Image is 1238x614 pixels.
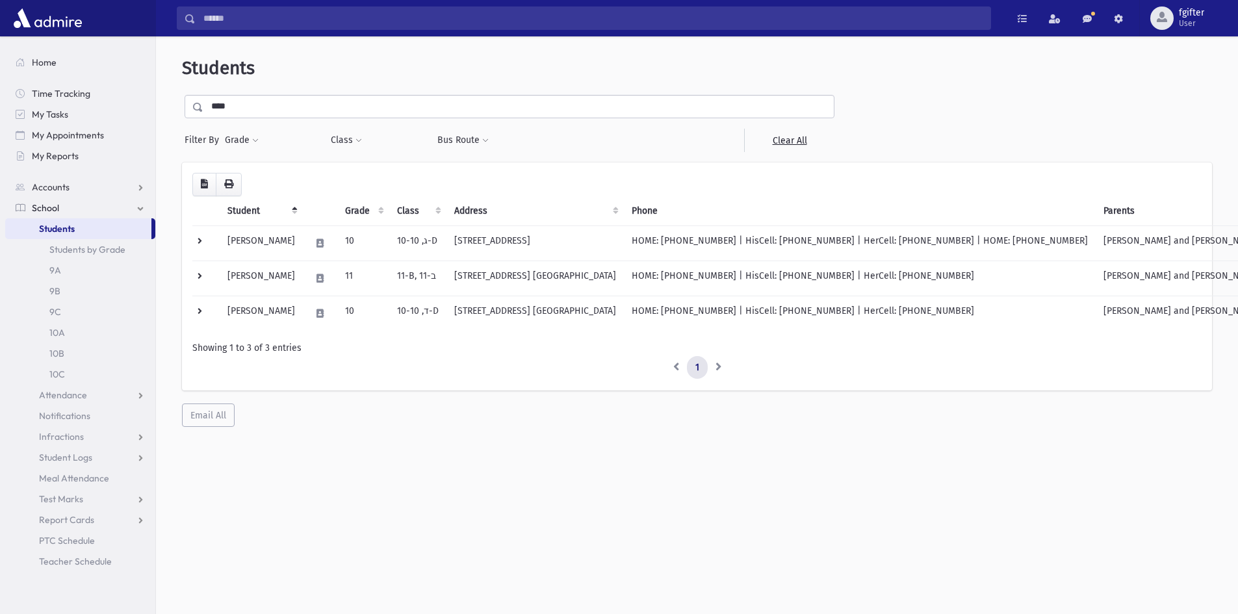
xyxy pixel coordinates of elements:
[389,261,446,296] td: 11-B, 11-ב
[5,104,155,125] a: My Tasks
[220,196,303,226] th: Student: activate to sort column descending
[337,261,389,296] td: 11
[5,260,155,281] a: 9A
[39,493,83,505] span: Test Marks
[216,173,242,196] button: Print
[5,177,155,198] a: Accounts
[39,556,112,567] span: Teacher Schedule
[5,52,155,73] a: Home
[5,301,155,322] a: 9C
[185,133,224,147] span: Filter By
[624,296,1096,331] td: HOME: [PHONE_NUMBER] | HisCell: [PHONE_NUMBER] | HerCell: [PHONE_NUMBER]
[5,468,155,489] a: Meal Attendance
[5,405,155,426] a: Notifications
[389,296,446,331] td: 10-ד, 10-D
[5,343,155,364] a: 10B
[446,296,624,331] td: [STREET_ADDRESS] [GEOGRAPHIC_DATA]
[32,57,57,68] span: Home
[220,296,303,331] td: [PERSON_NAME]
[192,173,216,196] button: CSV
[337,296,389,331] td: 10
[330,129,363,152] button: Class
[182,403,235,427] button: Email All
[32,88,90,99] span: Time Tracking
[389,225,446,261] td: 10-ג, 10-D
[32,109,68,120] span: My Tasks
[5,146,155,166] a: My Reports
[5,239,155,260] a: Students by Grade
[1179,18,1204,29] span: User
[624,261,1096,296] td: HOME: [PHONE_NUMBER] | HisCell: [PHONE_NUMBER] | HerCell: [PHONE_NUMBER]
[5,385,155,405] a: Attendance
[446,225,624,261] td: [STREET_ADDRESS]
[39,389,87,401] span: Attendance
[5,447,155,468] a: Student Logs
[5,489,155,509] a: Test Marks
[437,129,489,152] button: Bus Route
[5,426,155,447] a: Infractions
[39,452,92,463] span: Student Logs
[5,509,155,530] a: Report Cards
[5,83,155,104] a: Time Tracking
[5,530,155,551] a: PTC Schedule
[39,535,95,546] span: PTC Schedule
[5,218,151,239] a: Students
[687,356,708,379] a: 1
[337,225,389,261] td: 10
[32,181,70,193] span: Accounts
[624,225,1096,261] td: HOME: [PHONE_NUMBER] | HisCell: [PHONE_NUMBER] | HerCell: [PHONE_NUMBER] | HOME: [PHONE_NUMBER]
[182,57,255,79] span: Students
[389,196,446,226] th: Class: activate to sort column ascending
[224,129,259,152] button: Grade
[744,129,834,152] a: Clear All
[337,196,389,226] th: Grade: activate to sort column ascending
[192,341,1202,355] div: Showing 1 to 3 of 3 entries
[32,150,79,162] span: My Reports
[39,223,75,235] span: Students
[5,551,155,572] a: Teacher Schedule
[10,5,85,31] img: AdmirePro
[39,472,109,484] span: Meal Attendance
[39,410,90,422] span: Notifications
[5,281,155,301] a: 9B
[220,225,303,261] td: [PERSON_NAME]
[196,6,990,30] input: Search
[5,125,155,146] a: My Appointments
[624,196,1096,226] th: Phone
[5,364,155,385] a: 10C
[446,196,624,226] th: Address: activate to sort column ascending
[32,129,104,141] span: My Appointments
[5,198,155,218] a: School
[32,202,59,214] span: School
[1179,8,1204,18] span: fgifter
[39,514,94,526] span: Report Cards
[220,261,303,296] td: [PERSON_NAME]
[446,261,624,296] td: [STREET_ADDRESS] [GEOGRAPHIC_DATA]
[39,431,84,442] span: Infractions
[5,322,155,343] a: 10A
